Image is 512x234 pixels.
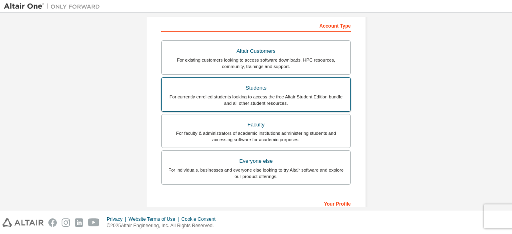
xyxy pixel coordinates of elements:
[128,216,181,222] div: Website Terms of Use
[62,218,70,227] img: instagram.svg
[166,156,346,167] div: Everyone else
[166,94,346,106] div: For currently enrolled students looking to access the free Altair Student Edition bundle and all ...
[2,218,44,227] img: altair_logo.svg
[161,197,351,210] div: Your Profile
[48,218,57,227] img: facebook.svg
[166,57,346,70] div: For existing customers looking to access software downloads, HPC resources, community, trainings ...
[166,167,346,180] div: For individuals, businesses and everyone else looking to try Altair software and explore our prod...
[161,19,351,32] div: Account Type
[75,218,83,227] img: linkedin.svg
[88,218,100,227] img: youtube.svg
[166,119,346,130] div: Faculty
[166,46,346,57] div: Altair Customers
[181,216,220,222] div: Cookie Consent
[107,216,128,222] div: Privacy
[107,222,220,229] p: © 2025 Altair Engineering, Inc. All Rights Reserved.
[166,82,346,94] div: Students
[4,2,104,10] img: Altair One
[166,130,346,143] div: For faculty & administrators of academic institutions administering students and accessing softwa...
